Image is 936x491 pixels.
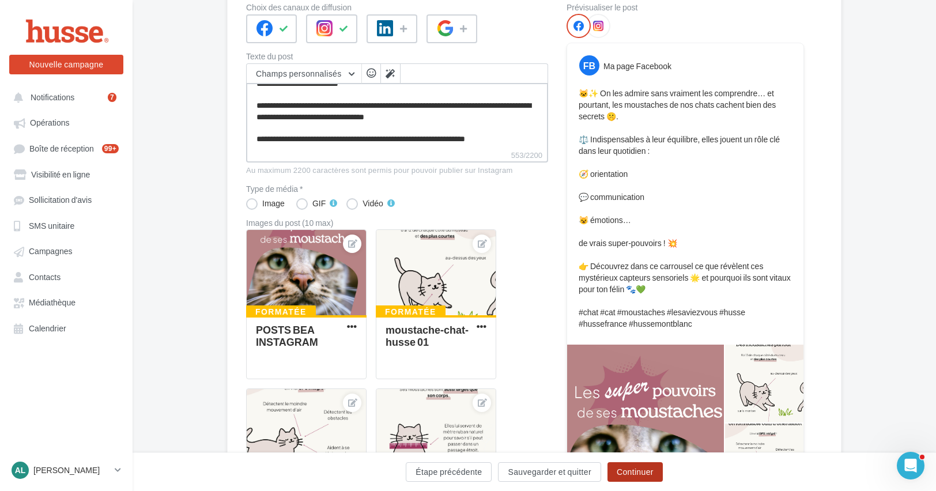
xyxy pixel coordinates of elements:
a: Opérations [7,112,126,133]
span: Campagnes [29,247,73,256]
label: Texte du post [246,52,548,61]
span: Visibilité en ligne [31,169,90,179]
div: 99+ [102,144,119,153]
button: Étape précédente [406,462,492,482]
span: Sollicitation d'avis [29,195,92,205]
div: Image [262,199,285,207]
span: Al [15,464,26,476]
a: Visibilité en ligne [7,164,126,184]
span: Calendrier [29,323,66,333]
button: Notifications 7 [7,86,121,107]
button: Nouvelle campagne [9,55,123,74]
p: 🐱✨ On les admire sans vraiment les comprendre… et pourtant, les moustaches de nos chats cachent b... [579,88,792,330]
button: Continuer [607,462,663,482]
button: Champs personnalisés [247,64,361,84]
a: Al [PERSON_NAME] [9,459,123,481]
a: Sollicitation d'avis [7,189,126,210]
div: Au maximum 2200 caractères sont permis pour pouvoir publier sur Instagram [246,165,548,176]
a: Boîte de réception99+ [7,138,126,159]
div: Prévisualiser le post [567,3,804,12]
a: Calendrier [7,318,126,338]
div: 7 [108,93,116,102]
div: Ma page Facebook [603,61,671,72]
div: moustache-chat-husse 01 [386,323,469,348]
span: Contacts [29,272,61,282]
button: Sauvegarder et quitter [498,462,601,482]
span: Médiathèque [29,298,76,308]
a: SMS unitaire [7,215,126,236]
div: POSTS BEA INSTAGRAM [256,323,318,348]
label: Choix des canaux de diffusion [246,3,548,12]
div: Images du post (10 max) [246,219,548,227]
a: Contacts [7,266,126,287]
span: Opérations [30,118,69,128]
a: Médiathèque [7,292,126,312]
span: Boîte de réception [29,143,94,153]
span: Champs personnalisés [256,69,342,78]
div: Vidéo [363,199,383,207]
div: Formatée [376,305,446,318]
iframe: Intercom live chat [897,452,924,479]
div: GIF [312,199,326,207]
label: 553/2200 [246,149,548,163]
label: Type de média * [246,185,548,193]
a: Campagnes [7,240,126,261]
span: SMS unitaire [29,221,74,231]
p: [PERSON_NAME] [33,464,110,476]
span: Notifications [31,92,74,102]
div: Formatée [246,305,316,318]
div: FB [579,55,599,75]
